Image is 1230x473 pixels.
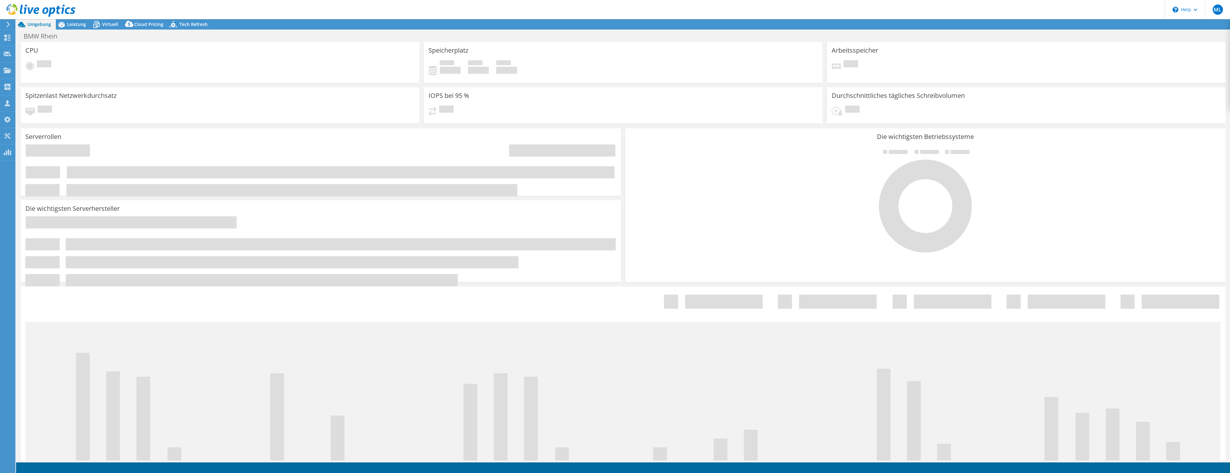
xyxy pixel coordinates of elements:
[27,21,51,27] span: Umgebung
[845,106,860,114] span: Ausstehend
[67,21,86,27] span: Leistung
[134,21,163,27] span: Cloud Pricing
[832,47,878,54] h3: Arbeitsspeicher
[25,133,61,140] h3: Serverrollen
[25,47,38,54] h3: CPU
[832,92,965,99] h3: Durchschnittliches tägliches Schreibvolumen
[21,33,67,40] h1: BMW Rhein
[440,67,461,74] h4: 0 GiB
[429,92,469,99] h3: IOPS bei 95 %
[496,60,511,67] span: Insgesamt
[1213,4,1223,15] span: ML
[844,60,858,69] span: Ausstehend
[440,60,454,67] span: Belegt
[25,205,120,212] h3: Die wichtigsten Serverhersteller
[25,92,117,99] h3: Spitzenlast Netzwerkdurchsatz
[179,21,208,27] span: Tech Refresh
[38,106,52,114] span: Ausstehend
[468,60,482,67] span: Verfügbar
[496,67,517,74] h4: 0 GiB
[102,21,118,27] span: Virtuell
[429,47,468,54] h3: Speicherplatz
[630,133,1221,140] h3: Die wichtigsten Betriebssysteme
[439,106,454,114] span: Ausstehend
[37,60,51,69] span: Ausstehend
[1173,7,1178,13] svg: \n
[468,67,489,74] h4: 0 GiB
